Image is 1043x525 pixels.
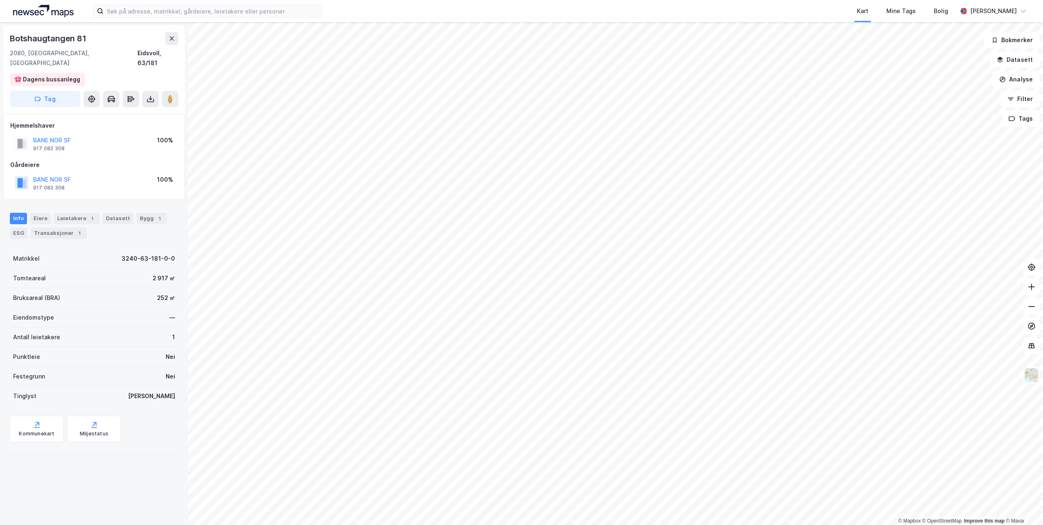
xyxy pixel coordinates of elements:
div: Punktleie [13,352,40,362]
button: Bokmerker [985,32,1040,48]
div: 1 [172,332,175,342]
button: Tag [10,91,80,107]
div: Bruksareal (BRA) [13,293,60,303]
div: 1 [88,214,96,223]
div: Kommunekart [19,430,54,437]
div: Kontrollprogram for chat [1002,486,1043,525]
img: logo.a4113a55bc3d86da70a041830d287a7e.svg [13,5,74,17]
div: 2 917 ㎡ [153,273,175,283]
div: 1 [155,214,164,223]
div: Leietakere [54,213,99,224]
input: Søk på adresse, matrikkel, gårdeiere, leietakere eller personer [103,5,322,17]
div: Mine Tags [886,6,916,16]
div: Bolig [934,6,948,16]
div: Bygg [137,213,167,224]
div: — [169,313,175,322]
div: Datasett [103,213,133,224]
div: [PERSON_NAME] [128,391,175,401]
div: 1 [75,229,83,237]
img: Z [1024,367,1039,383]
div: Eiendomstype [13,313,54,322]
div: 917 082 308 [33,185,65,191]
iframe: Chat Widget [1002,486,1043,525]
div: Botshaugtangen 81 [10,32,88,45]
div: [PERSON_NAME] [970,6,1017,16]
div: Nei [166,352,175,362]
div: Tinglyst [13,391,36,401]
div: 100% [157,135,173,145]
div: Gårdeiere [10,160,178,170]
a: OpenStreetMap [922,518,962,524]
div: 3240-63-181-0-0 [121,254,175,264]
div: Miljøstatus [80,430,108,437]
div: Hjemmelshaver [10,121,178,131]
button: Tags [1002,110,1040,127]
button: Filter [1000,91,1040,107]
div: Festegrunn [13,372,45,381]
button: Analyse [992,71,1040,88]
a: Improve this map [964,518,1005,524]
div: Info [10,213,27,224]
div: 100% [157,175,173,185]
div: Antall leietakere [13,332,60,342]
div: 917 082 308 [33,145,65,152]
div: Matrikkel [13,254,40,264]
button: Datasett [990,52,1040,68]
div: 252 ㎡ [157,293,175,303]
a: Mapbox [898,518,921,524]
div: Dagens bussanlegg [23,74,80,84]
div: Transaksjoner [31,228,87,239]
div: Nei [166,372,175,381]
div: Eidsvoll, 63/181 [137,48,178,68]
div: 2080, [GEOGRAPHIC_DATA], [GEOGRAPHIC_DATA] [10,48,137,68]
div: Kart [857,6,868,16]
div: ESG [10,228,27,239]
div: Tomteareal [13,273,46,283]
div: Eiere [30,213,51,224]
